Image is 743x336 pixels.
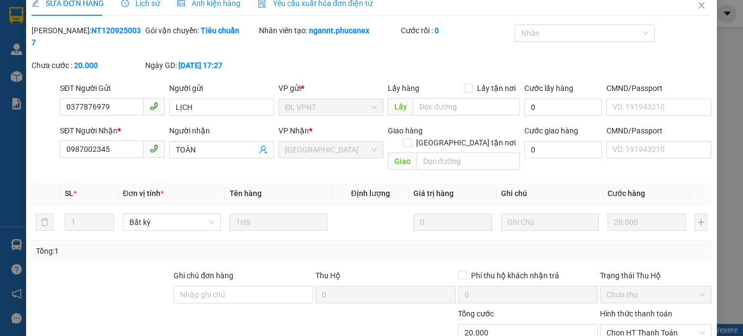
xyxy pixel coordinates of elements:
[145,59,257,71] div: Ngày GD:
[401,25,512,36] div: Cước rồi :
[32,25,143,48] div: [PERSON_NAME]:
[259,25,399,36] div: Nhân viên tạo:
[697,1,706,10] span: close
[201,26,239,35] b: Tiêu chuẩn
[174,286,313,303] input: Ghi chú đơn hàng
[285,142,377,158] span: ĐL Quận 1
[388,126,423,135] span: Giao hàng
[608,189,645,198] span: Cước hàng
[145,25,257,36] div: Gói vận chuyển:
[458,309,494,318] span: Tổng cước
[467,270,564,282] span: Phí thu hộ khách nhận trả
[178,61,222,70] b: [DATE] 17:27
[230,213,327,231] input: VD: Bàn, Ghế
[606,82,711,94] div: CMND/Passport
[606,286,705,303] span: Chưa thu
[60,82,165,94] div: SĐT Người Gửi
[695,213,707,231] button: plus
[417,152,520,170] input: Dọc đường
[413,98,520,115] input: Dọc đường
[150,102,158,111] span: phone
[606,125,711,137] div: CMND/Passport
[36,213,53,231] button: delete
[74,61,98,70] b: 20.000
[388,84,419,93] span: Lấy hàng
[524,84,573,93] label: Cước lấy hàng
[435,26,439,35] b: 0
[169,125,274,137] div: Người nhận
[230,189,262,198] span: Tên hàng
[278,82,383,94] div: VP gửi
[169,82,274,94] div: Người gửi
[285,99,377,115] span: ĐL VPNT
[388,98,413,115] span: Lấy
[123,189,164,198] span: Đơn vị tính
[497,183,603,204] th: Ghi chú
[65,189,73,198] span: SL
[413,189,454,198] span: Giá trị hàng
[600,309,672,318] label: Hình thức thanh toán
[524,141,602,158] input: Cước giao hàng
[524,126,578,135] label: Cước giao hàng
[412,137,520,149] span: [GEOGRAPHIC_DATA] tận nơi
[473,82,520,94] span: Lấy tận nơi
[174,271,233,280] label: Ghi chú đơn hàng
[32,59,143,71] div: Chưa cước :
[351,189,389,198] span: Định lượng
[60,125,165,137] div: SĐT Người Nhận
[501,213,599,231] input: Ghi Chú
[278,126,309,135] span: VP Nhận
[315,271,340,280] span: Thu Hộ
[129,214,214,230] span: Bất kỳ
[36,245,288,257] div: Tổng: 1
[259,145,268,154] span: user-add
[309,26,369,35] b: ngannt.phucanex
[388,152,417,170] span: Giao
[150,144,158,153] span: phone
[524,99,602,116] input: Cước lấy hàng
[413,213,492,231] input: 0
[608,213,686,231] input: 0
[600,270,711,282] div: Trạng thái Thu Hộ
